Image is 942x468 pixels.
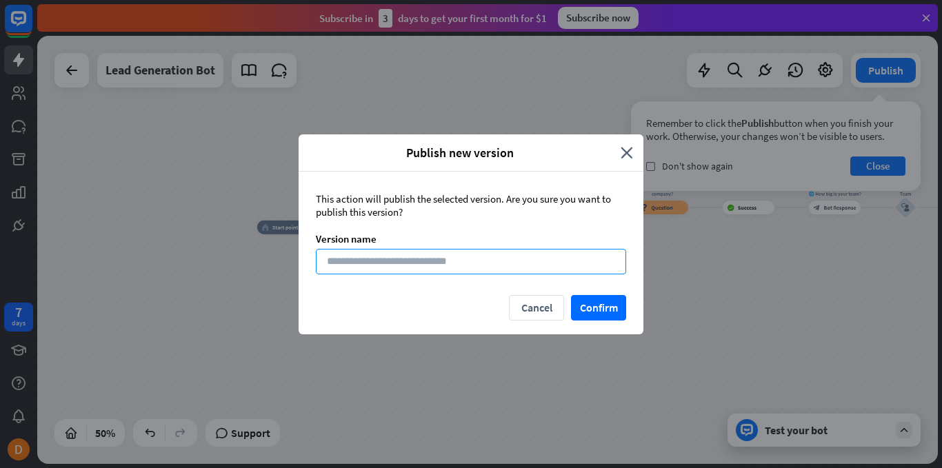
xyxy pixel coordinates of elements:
button: Confirm [571,295,626,321]
span: Publish new version [309,145,610,161]
i: close [621,145,633,161]
div: Version name [316,232,626,245]
button: Open LiveChat chat widget [11,6,52,47]
button: Cancel [509,295,564,321]
div: This action will publish the selected version. Are you sure you want to publish this version? [316,192,626,218]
